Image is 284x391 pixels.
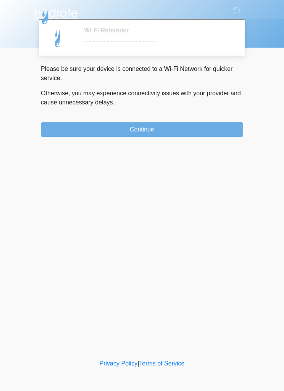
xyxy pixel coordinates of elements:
a: Terms of Service [139,360,184,367]
button: Continue [41,122,243,137]
a: | [137,360,139,367]
p: Please be sure your device is connected to a Wi-Fi Network for quicker service. [41,64,243,83]
span: . [113,99,115,106]
div: ~~~~~~~~~~~~~~~~~~~~ [84,37,232,46]
img: Agent Avatar [47,27,69,50]
img: Hydrate IV Bar - Chandler Logo [33,6,79,25]
a: Privacy Policy [100,360,138,367]
p: Otherwise, you may experience connectivity issues with your provider and cause unnecessary delays [41,89,243,107]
